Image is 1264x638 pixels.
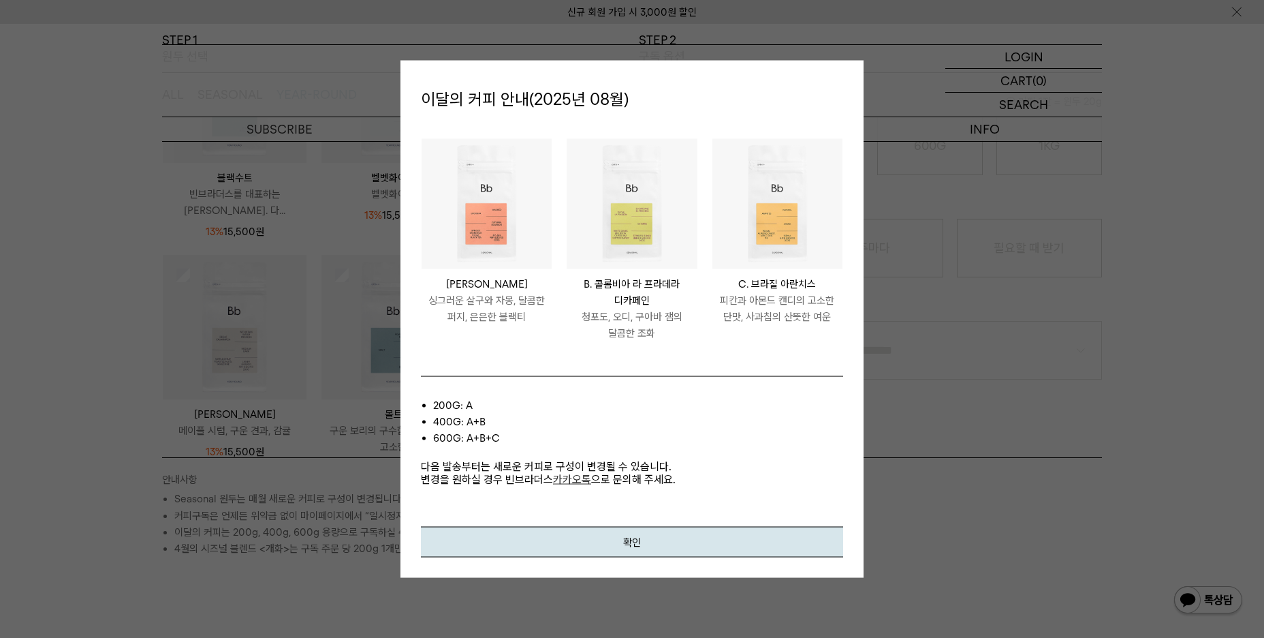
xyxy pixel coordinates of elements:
[422,275,552,292] p: [PERSON_NAME]
[433,413,843,429] li: 400g: A+B
[712,138,842,269] img: #285
[712,292,842,324] p: 피칸과 아몬드 캔디의 고소한 단맛, 사과칩의 산뜻한 여운
[567,138,697,269] img: #285
[421,81,843,118] p: 이달의 커피 안내(2025년 08월)
[422,292,552,324] p: 싱그러운 살구와 자몽, 달콤한 퍼지, 은은한 블랙티
[421,526,843,557] button: 확인
[567,275,697,308] p: B. 콜롬비아 라 프라데라 디카페인
[712,275,842,292] p: C. 브라질 아란치스
[433,429,843,446] li: 600g: A+B+C
[421,446,843,485] p: 다음 발송부터는 새로운 커피로 구성이 변경될 수 있습니다. 변경을 원하실 경우 빈브라더스 으로 문의해 주세요.
[567,308,697,341] p: 청포도, 오디, 구아바 잼의 달콤한 조화
[553,472,591,485] a: 카카오톡
[422,138,552,269] img: #285
[433,397,843,413] li: 200g: A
